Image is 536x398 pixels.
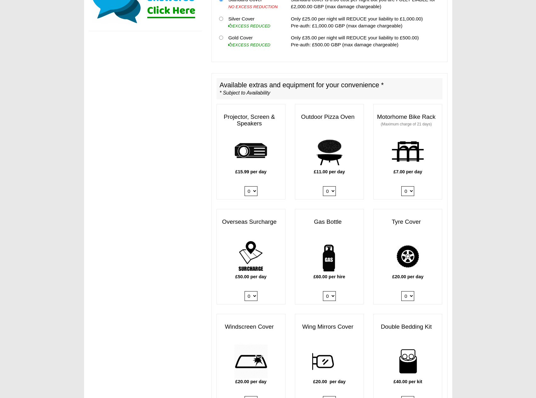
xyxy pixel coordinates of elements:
img: pizza.png [312,134,347,169]
b: £20.00 per day [392,274,423,279]
h3: Tyre Cover [374,216,442,228]
h3: Projector, Screen & Speakers [217,111,285,130]
b: £20.00 per day [235,379,267,384]
td: Only £35.00 per night will REDUCE your liability to £500.00) Pre-auth: £500.00 GBP (max damage ch... [288,32,442,51]
small: (Maximum charge of 21 days) [381,122,432,126]
i: EXCESS REDUCED [228,24,270,28]
img: surcharge.png [234,239,268,274]
img: windscreen.png [234,344,268,378]
img: wing.png [312,344,347,378]
h3: Windscreen Cover [217,320,285,333]
b: £7.00 per day [393,169,422,174]
i: EXCESS REDUCED [228,43,270,47]
img: gas-bottle.png [312,239,347,274]
img: bedding-for-two.png [391,344,425,378]
td: Only £25.00 per night will REDUCE your liability to £1,000.00) Pre-auth: £1,000.00 GBP (max damag... [288,13,442,32]
b: £40.00 per kit [393,379,422,384]
b: £11.00 per day [314,169,345,174]
h3: Wing Mirrors Cover [295,320,364,333]
h3: Double Bedding Kit [374,320,442,333]
h3: Motorhome Bike Rack [374,111,442,130]
i: NO EXCESS REDUCTION [228,4,278,9]
td: Gold Cover [226,32,282,51]
img: projector.png [234,134,268,169]
b: £50.00 per day [235,274,267,279]
b: £20.00 per day [313,379,346,384]
h3: Overseas Surcharge [217,216,285,228]
h2: Available extras and equipment for your convenience * [217,78,443,100]
td: Silver Cover [226,13,282,32]
i: * Subject to Availability [220,90,270,95]
h3: Gas Bottle [295,216,364,228]
b: £15.99 per day [235,169,267,174]
h3: Outdoor Pizza Oven [295,111,364,124]
img: tyre.png [391,239,425,274]
img: bike-rack.png [391,134,425,169]
b: £60.00 per hire [313,274,345,279]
